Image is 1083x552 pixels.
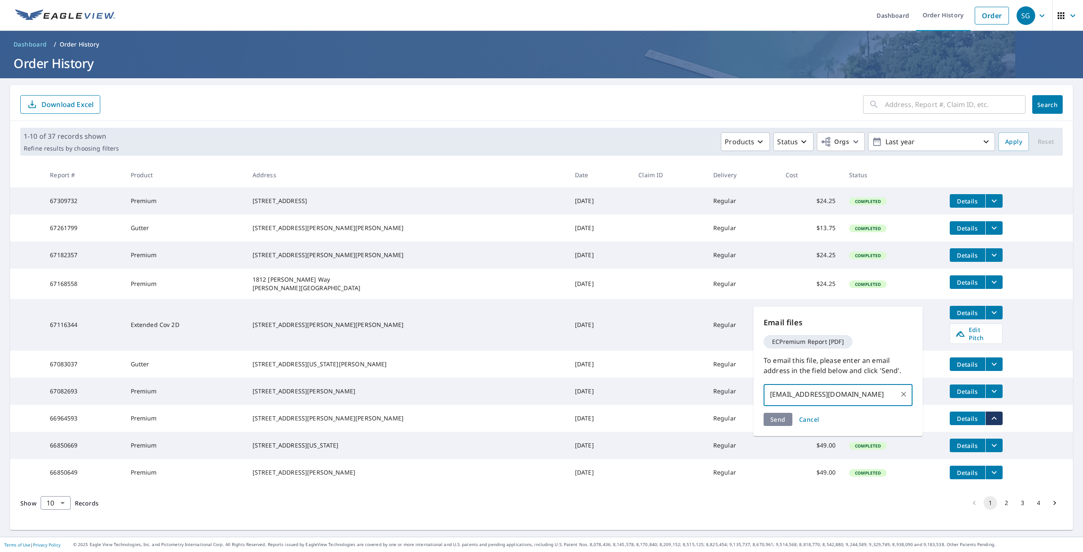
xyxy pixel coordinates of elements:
button: detailsBtn-66850649 [950,466,985,479]
button: Apply [998,132,1029,151]
th: Claim ID [632,162,706,187]
div: SG [1017,6,1035,25]
th: Status [842,162,943,187]
span: Show [20,499,36,507]
span: Orgs [821,137,849,147]
button: filesDropdownBtn-67116344 [985,306,1003,319]
span: Details [955,224,980,232]
div: [STREET_ADDRESS][PERSON_NAME][PERSON_NAME] [253,321,561,329]
button: Last year [868,132,995,151]
td: 67182357 [43,242,124,269]
span: Completed [850,225,886,231]
div: 1812 [PERSON_NAME] Way [PERSON_NAME][GEOGRAPHIC_DATA] [253,275,561,292]
td: 66850649 [43,459,124,486]
span: Details [955,387,980,395]
a: Dashboard [10,38,50,51]
button: page 1 [984,496,997,510]
td: Premium [124,378,246,405]
input: Address, Report #, Claim ID, etc. [885,93,1025,116]
td: [DATE] [568,432,632,459]
div: [STREET_ADDRESS][PERSON_NAME][PERSON_NAME] [253,251,561,259]
td: $49.00 [779,432,843,459]
div: [STREET_ADDRESS][PERSON_NAME] [253,468,561,477]
span: Details [955,251,980,259]
td: Regular [706,459,779,486]
button: filesDropdownBtn-67261799 [985,221,1003,235]
p: Order History [60,40,99,49]
p: Refine results by choosing filters [24,145,119,152]
div: [STREET_ADDRESS][PERSON_NAME] [253,387,561,395]
button: Search [1032,95,1063,114]
td: Gutter [124,351,246,378]
span: Records [75,499,99,507]
a: Privacy Policy [33,542,60,548]
button: Go to page 4 [1032,496,1045,510]
th: Product [124,162,246,187]
button: detailsBtn-67182357 [950,248,985,262]
p: Last year [882,135,981,149]
td: Regular [706,351,779,378]
button: detailsBtn-66964593 [950,412,985,425]
td: Premium [124,187,246,214]
div: 10 [41,491,71,515]
nav: breadcrumb [10,38,1073,51]
td: [DATE] [568,214,632,242]
th: Report # [43,162,124,187]
td: 67309732 [43,187,124,214]
span: Details [955,415,980,423]
button: detailsBtn-67309732 [950,194,985,208]
td: 66964593 [43,405,124,432]
span: Completed [850,281,886,287]
img: EV Logo [15,9,115,22]
td: [DATE] [568,242,632,269]
button: filesDropdownBtn-66964593 [985,412,1003,425]
span: Details [955,442,980,450]
td: Extended Cov 2D [124,299,246,351]
td: $24.25 [779,242,843,269]
a: Edit Pitch [950,324,1003,344]
li: / [54,39,56,49]
p: Status [777,137,798,147]
span: Edit Pitch [955,326,997,342]
div: [STREET_ADDRESS][US_STATE][PERSON_NAME] [253,360,561,368]
td: 67261799 [43,214,124,242]
p: Email files [764,317,913,328]
td: Regular [706,405,779,432]
button: Orgs [817,132,865,151]
td: [DATE] [568,459,632,486]
span: Apply [1005,137,1022,147]
span: Completed [850,253,886,258]
button: Go to page 3 [1016,496,1029,510]
button: filesDropdownBtn-67182357 [985,248,1003,262]
span: Cancel [799,415,819,423]
td: [DATE] [568,299,632,351]
span: Details [955,469,980,477]
button: filesDropdownBtn-66850649 [985,466,1003,479]
td: $13.75 [779,214,843,242]
button: filesDropdownBtn-67309732 [985,194,1003,208]
span: Details [955,278,980,286]
p: Download Excel [41,100,93,109]
button: Status [773,132,814,151]
button: detailsBtn-67083037 [950,357,985,371]
p: 1-10 of 37 records shown [24,131,119,141]
td: $24.25 [779,269,843,299]
td: 67082693 [43,378,124,405]
td: 66850669 [43,432,124,459]
div: [STREET_ADDRESS][PERSON_NAME][PERSON_NAME] [253,414,561,423]
button: Cancel [796,413,823,426]
p: © 2025 Eagle View Technologies, Inc. and Pictometry International Corp. All Rights Reserved. Repo... [73,541,1079,548]
td: Regular [706,214,779,242]
th: Cost [779,162,843,187]
button: filesDropdownBtn-67082693 [985,384,1003,398]
td: Regular [706,299,779,351]
td: Gutter [124,214,246,242]
th: Delivery [706,162,779,187]
div: Show 10 records [41,496,71,510]
td: $49.00 [779,299,843,351]
span: ECPremium Report [PDF] [767,339,849,345]
td: Premium [124,405,246,432]
th: Address [246,162,568,187]
button: detailsBtn-66850669 [950,439,985,452]
span: Details [955,197,980,205]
